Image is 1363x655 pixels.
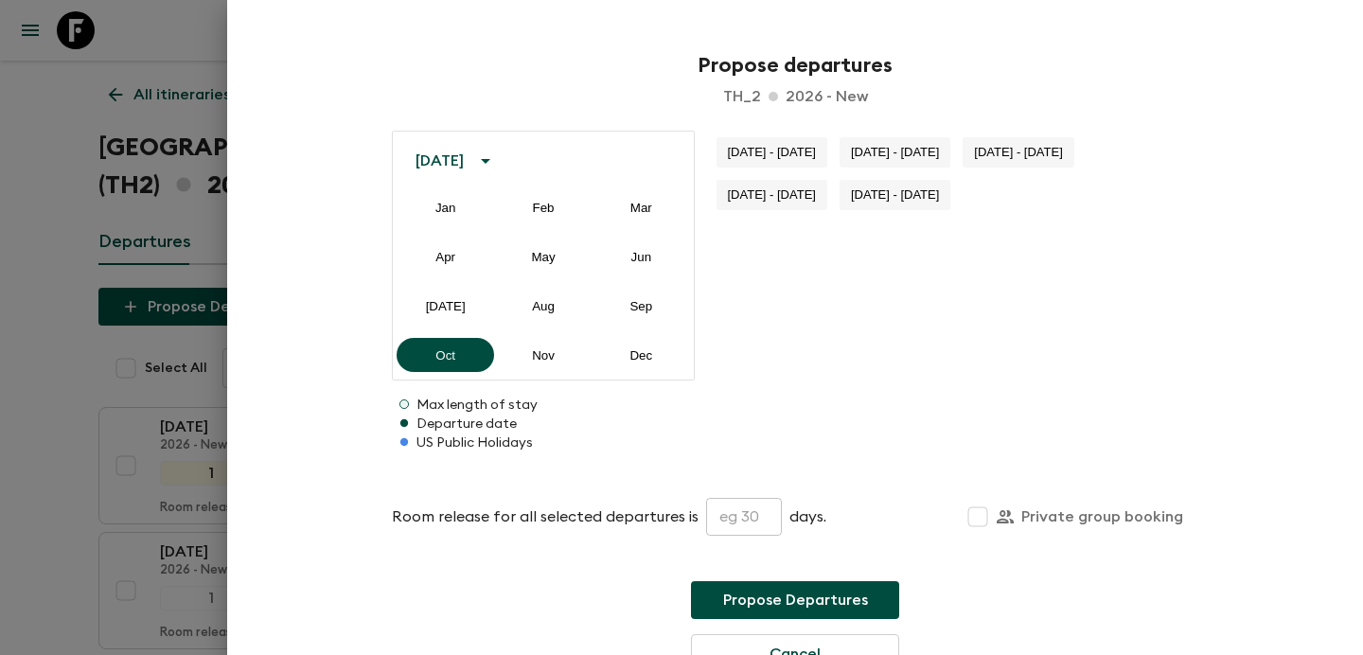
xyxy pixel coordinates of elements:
button: [DATE] [397,289,494,323]
p: Room release for all selected departures is [392,505,699,528]
p: Private group booking [1021,505,1183,528]
input: eg 30 [706,498,782,536]
p: Max length of stay [392,396,1198,415]
p: days. [789,505,826,528]
span: [DATE] - [DATE] [840,145,950,159]
p: Departure date [392,415,1198,434]
span: [DATE] - [DATE] [840,187,950,202]
p: 2026 - New [786,85,868,108]
button: Apr [397,239,494,274]
h2: Propose departures [265,53,1325,78]
span: [DATE] - [DATE] [963,145,1073,159]
button: calendar view is open, switch to year view [469,145,502,177]
button: Jan [397,190,494,224]
button: Feb [494,190,592,224]
span: [DATE] - [DATE] [717,145,827,159]
button: Propose Departures [691,581,899,619]
button: Dec [593,338,690,372]
button: Mar [593,190,690,224]
button: Nov [494,338,592,372]
div: [DATE] [416,151,464,170]
button: Oct [397,338,494,372]
button: Jun [593,239,690,274]
p: US Public Holidays [392,434,1198,452]
span: [DATE] - [DATE] [717,187,827,202]
button: Sep [593,289,690,323]
button: May [494,239,592,274]
button: Aug [494,289,592,323]
p: th_2 [723,85,761,108]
